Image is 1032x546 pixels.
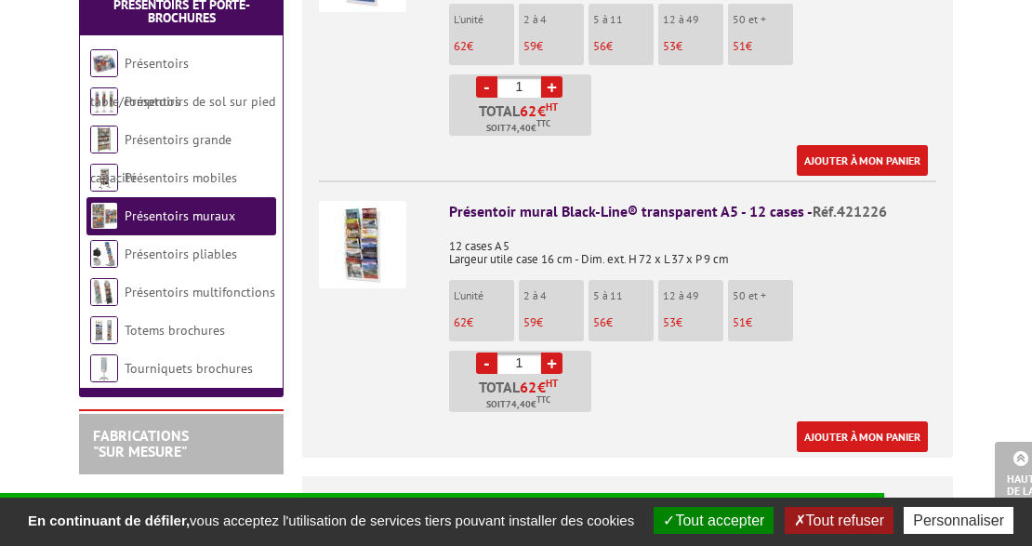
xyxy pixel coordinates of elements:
[520,103,537,118] span: 62
[454,316,514,329] p: €
[90,55,189,110] a: Présentoirs table/comptoirs
[593,13,654,26] p: 5 à 11
[523,38,536,54] span: 59
[523,289,584,302] p: 2 à 4
[546,377,558,390] sup: HT
[546,100,558,113] sup: HT
[733,314,746,330] span: 51
[663,40,723,53] p: €
[536,394,550,405] sup: TTC
[663,38,676,54] span: 53
[125,169,237,186] a: Présentoirs mobiles
[454,380,591,412] p: Total
[785,507,893,534] button: Tout refuser
[90,202,118,230] img: Présentoirs muraux
[663,316,723,329] p: €
[454,13,514,26] p: L'unité
[449,201,936,222] div: Présentoir mural Black-Line® transparent A5 - 12 cases -
[541,353,562,374] a: +
[733,40,793,53] p: €
[90,316,118,344] img: Totems brochures
[28,513,190,528] strong: En continuant de défiler,
[904,507,1013,534] button: Personnaliser (fenêtre modale)
[536,118,550,128] sup: TTC
[593,38,606,54] span: 56
[523,13,584,26] p: 2 à 4
[733,289,793,302] p: 50 et +
[93,426,189,461] a: FABRICATIONS"Sur Mesure"
[454,38,467,54] span: 62
[663,314,676,330] span: 53
[593,40,654,53] p: €
[90,240,118,268] img: Présentoirs pliables
[454,314,467,330] span: 62
[125,322,225,339] a: Totems brochures
[520,380,537,394] span: 62
[593,289,654,302] p: 5 à 11
[663,13,723,26] p: 12 à 49
[90,49,118,77] img: Présentoirs table/comptoirs
[537,380,546,394] span: €
[454,40,514,53] p: €
[537,103,546,118] span: €
[523,316,584,329] p: €
[486,121,550,136] span: Soit €
[733,38,746,54] span: 51
[125,284,275,300] a: Présentoirs multifonctions
[19,513,643,528] span: vous acceptez l'utilisation de services tiers pouvant installer des cookies
[541,76,562,98] a: +
[506,121,531,136] span: 74,40
[663,289,723,302] p: 12 à 49
[476,353,497,374] a: -
[593,314,606,330] span: 56
[454,289,514,302] p: L'unité
[813,202,887,220] span: Réf.421226
[523,314,536,330] span: 59
[90,126,118,153] img: Présentoirs grande capacité
[454,103,591,136] p: Total
[523,40,584,53] p: €
[125,246,237,262] a: Présentoirs pliables
[90,278,118,306] img: Présentoirs multifonctions
[476,76,497,98] a: -
[506,397,531,412] span: 74,40
[733,316,793,329] p: €
[733,13,793,26] p: 50 et +
[90,354,118,382] img: Tourniquets brochures
[449,227,936,266] p: 12 cases A 5 Largeur utile case 16 cm - Dim. ext. H 72 x L 37 x P 9 cm
[797,421,928,452] a: Ajouter à mon panier
[125,93,275,110] a: Présentoirs de sol sur pied
[486,397,550,412] span: Soit €
[319,201,406,288] img: Présentoir mural Black-Line® transparent A5 - 12 cases
[125,360,253,377] a: Tourniquets brochures
[654,507,774,534] button: Tout accepter
[797,145,928,176] a: Ajouter à mon panier
[90,131,232,186] a: Présentoirs grande capacité
[125,207,235,224] a: Présentoirs muraux
[593,316,654,329] p: €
